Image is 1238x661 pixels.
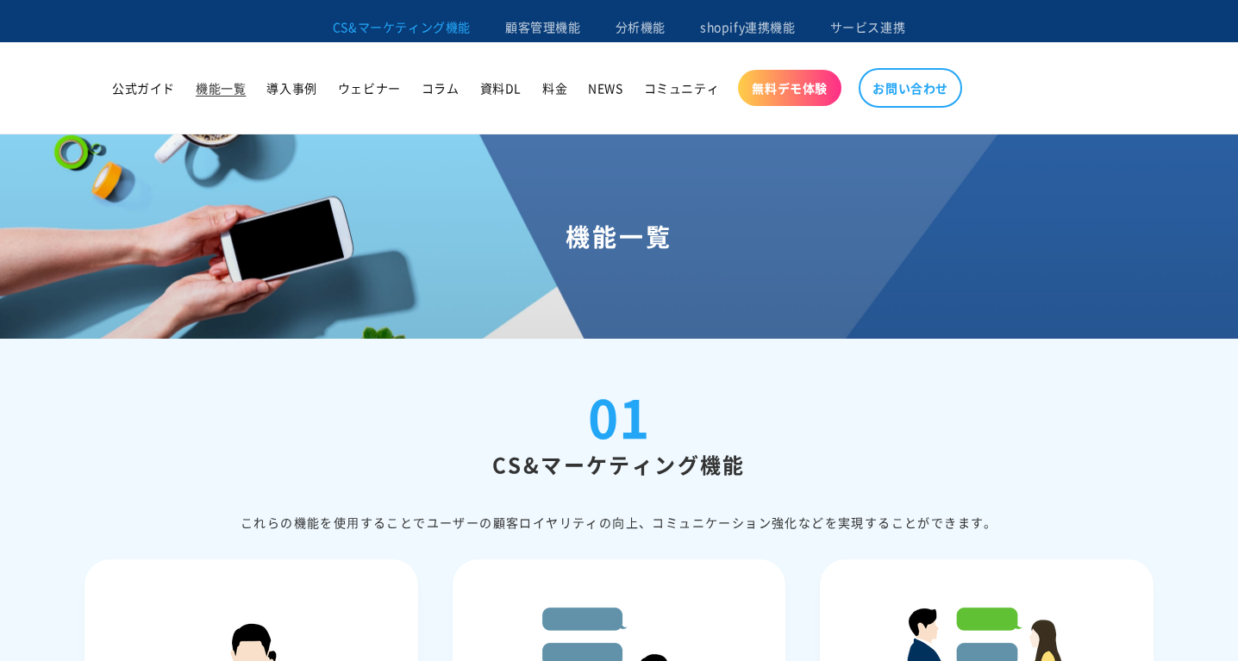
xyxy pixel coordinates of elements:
a: コラム [411,70,470,106]
a: 料金 [532,70,578,106]
a: 公式ガイド [102,70,185,106]
a: 機能一覧 [185,70,256,106]
a: NEWS [578,70,633,106]
a: コミュニティ [634,70,730,106]
a: 導入事例 [256,70,327,106]
a: 無料デモ体験 [738,70,841,106]
span: 公式ガイド [112,80,175,96]
span: コミュニティ [644,80,720,96]
h1: 機能一覧 [21,221,1217,252]
span: 導入事例 [266,80,316,96]
span: 機能一覧 [196,80,246,96]
span: お問い合わせ [872,80,948,96]
a: ウェビナー [328,70,411,106]
span: NEWS [588,80,622,96]
div: 01 [588,390,649,442]
span: ウェビナー [338,80,401,96]
span: 資料DL [480,80,522,96]
h2: CS&マーケティング機能 [84,451,1154,477]
span: 料金 [542,80,567,96]
span: 無料デモ体験 [752,80,828,96]
div: これらの機能を使⽤することでユーザーの顧客ロイヤリティの向上、コミュニケーション強化などを実現することができます。 [84,512,1154,533]
a: お問い合わせ [859,68,962,108]
span: コラム [422,80,460,96]
a: 資料DL [470,70,532,106]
